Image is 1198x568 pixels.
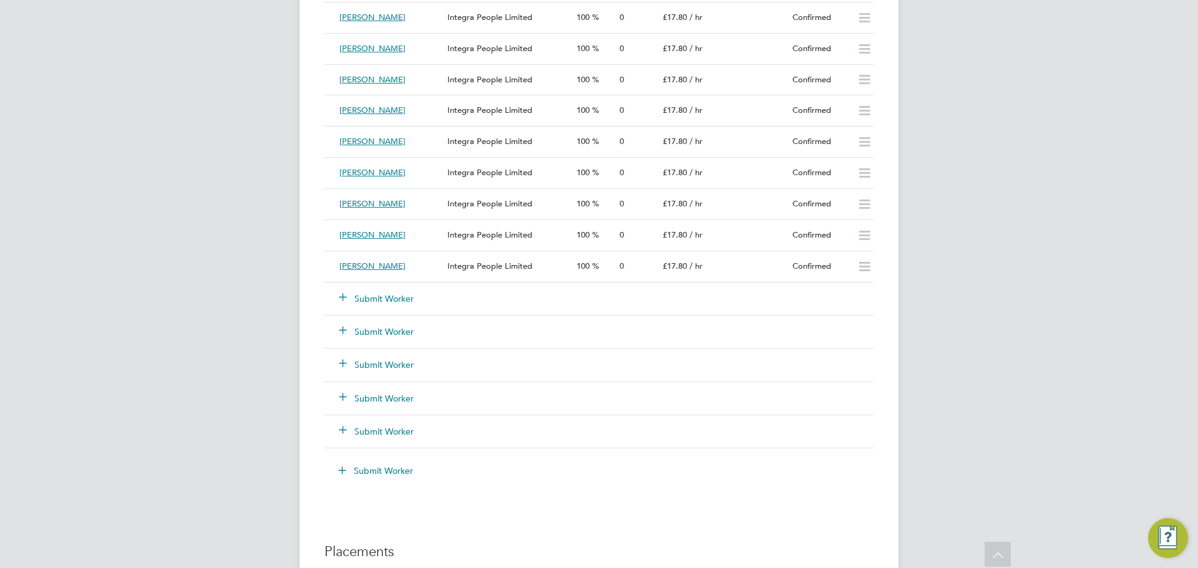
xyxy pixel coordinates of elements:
[620,198,624,209] span: 0
[689,261,703,271] span: / hr
[577,261,590,271] span: 100
[663,74,687,85] span: £17.80
[620,105,624,115] span: 0
[339,425,414,438] button: Submit Worker
[663,43,687,54] span: £17.80
[577,12,590,22] span: 100
[339,198,406,209] span: [PERSON_NAME]
[577,105,590,115] span: 100
[620,43,624,54] span: 0
[339,136,406,147] span: [PERSON_NAME]
[447,229,532,240] span: Integra People Limited
[663,261,687,271] span: £17.80
[689,167,703,178] span: / hr
[447,12,532,22] span: Integra People Limited
[787,70,852,90] div: Confirmed
[689,43,703,54] span: / hr
[689,74,703,85] span: / hr
[787,163,852,183] div: Confirmed
[339,229,406,240] span: [PERSON_NAME]
[447,43,532,54] span: Integra People Limited
[663,136,687,147] span: £17.80
[339,325,414,338] button: Submit Worker
[787,225,852,246] div: Confirmed
[620,12,624,22] span: 0
[689,105,703,115] span: / hr
[577,43,590,54] span: 100
[577,229,590,240] span: 100
[620,229,624,240] span: 0
[339,392,414,405] button: Submit Worker
[663,198,687,209] span: £17.80
[339,292,414,305] button: Submit Worker
[339,43,406,54] span: [PERSON_NAME]
[663,12,687,22] span: £17.80
[447,261,532,271] span: Integra People Limited
[577,198,590,209] span: 100
[447,198,532,209] span: Integra People Limited
[787,100,852,121] div: Confirmed
[339,359,414,371] button: Submit Worker
[787,194,852,214] div: Confirmed
[787,39,852,59] div: Confirmed
[339,74,406,85] span: [PERSON_NAME]
[339,105,406,115] span: [PERSON_NAME]
[663,229,687,240] span: £17.80
[689,136,703,147] span: / hr
[339,167,406,178] span: [PERSON_NAME]
[447,74,532,85] span: Integra People Limited
[577,136,590,147] span: 100
[620,136,624,147] span: 0
[787,7,852,28] div: Confirmed
[787,132,852,152] div: Confirmed
[1148,518,1188,558] button: Engage Resource Center
[577,167,590,178] span: 100
[339,261,406,271] span: [PERSON_NAME]
[689,12,703,22] span: / hr
[324,543,874,561] h3: Placements
[663,105,687,115] span: £17.80
[689,229,703,240] span: / hr
[620,167,624,178] span: 0
[447,167,532,178] span: Integra People Limited
[447,105,532,115] span: Integra People Limited
[447,136,532,147] span: Integra People Limited
[620,74,624,85] span: 0
[339,12,406,22] span: [PERSON_NAME]
[620,261,624,271] span: 0
[689,198,703,209] span: / hr
[329,461,423,481] button: Submit Worker
[663,167,687,178] span: £17.80
[577,74,590,85] span: 100
[787,256,852,277] div: Confirmed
